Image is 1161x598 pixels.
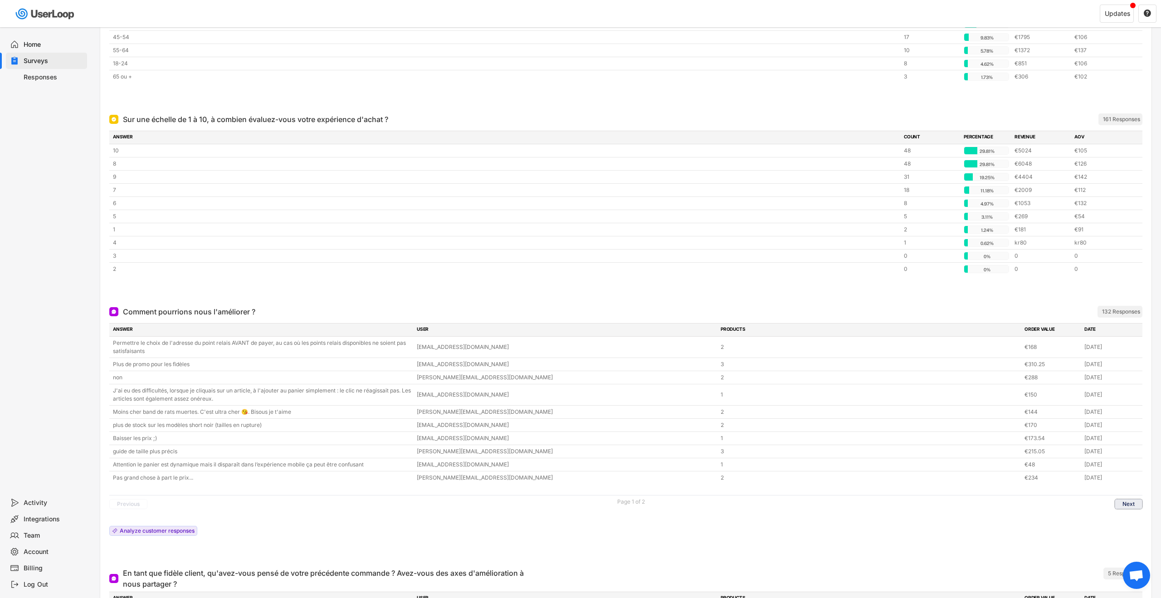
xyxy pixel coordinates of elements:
[966,60,1008,68] div: 4.62%
[113,239,898,247] div: 4
[417,474,715,482] div: [PERSON_NAME][EMAIL_ADDRESS][DOMAIN_NAME]
[904,199,958,207] div: 8
[904,173,958,181] div: 31
[1015,133,1069,142] div: REVENUE
[113,59,898,68] div: 18-24
[1074,212,1129,221] div: €54
[721,343,1019,351] div: 2
[1024,421,1079,429] div: €170
[1084,343,1139,351] div: [DATE]
[113,461,411,469] div: Attention le panier est dynamique mais il disparaît dans l’expérience mobile ça peut être confusant
[1015,147,1069,155] div: €5024
[1015,199,1069,207] div: €1053
[966,73,1008,81] div: 1.73%
[1015,186,1069,194] div: €2009
[721,373,1019,382] div: 2
[721,447,1019,456] div: 3
[966,34,1008,42] div: 9.83%
[1015,46,1069,54] div: €1372
[904,186,958,194] div: 18
[904,160,958,168] div: 48
[1074,46,1129,54] div: €137
[1074,133,1129,142] div: AOV
[113,199,898,207] div: 6
[113,160,898,168] div: 8
[113,434,411,442] div: Baisser les prix ;)
[1015,33,1069,41] div: €1795
[417,447,715,456] div: [PERSON_NAME][EMAIL_ADDRESS][DOMAIN_NAME]
[966,239,1008,247] div: 0.62%
[1123,562,1150,589] a: Ouvrir le chat
[1074,33,1129,41] div: €106
[1015,160,1069,168] div: €6048
[966,173,1008,181] div: 19.25%
[1024,326,1079,334] div: ORDER VALUE
[1084,360,1139,368] div: [DATE]
[966,160,1008,168] div: 29.81%
[113,33,898,41] div: 45-54
[721,360,1019,368] div: 3
[904,147,958,155] div: 48
[966,186,1008,195] div: 11.18%
[1074,239,1129,247] div: kr80
[1024,343,1079,351] div: €168
[1074,160,1129,168] div: €126
[1015,173,1069,181] div: €4404
[721,434,1019,442] div: 1
[1015,73,1069,81] div: €306
[966,265,1008,274] div: 0%
[1084,421,1139,429] div: [DATE]
[1024,474,1079,482] div: €234
[617,499,645,505] div: Page 1 of 2
[1074,265,1129,273] div: 0
[417,408,715,416] div: [PERSON_NAME][EMAIL_ADDRESS][DOMAIN_NAME]
[1074,59,1129,68] div: €106
[1074,186,1129,194] div: €112
[966,252,1008,260] div: 0%
[1074,73,1129,81] div: €102
[123,568,531,589] div: En tant que fidèle client, qu'avez-vous pensé de votre précédente commande ? Avez-vous des axes d...
[24,548,83,556] div: Account
[721,461,1019,469] div: 1
[113,173,898,181] div: 9
[1015,59,1069,68] div: €851
[417,434,715,442] div: [EMAIL_ADDRESS][DOMAIN_NAME]
[1074,252,1129,260] div: 0
[113,265,898,273] div: 2
[113,360,411,368] div: Plus de promo pour les fidèles
[966,213,1008,221] div: 3.11%
[1084,326,1139,334] div: DATE
[1015,265,1069,273] div: 0
[904,73,958,81] div: 3
[113,408,411,416] div: Moins cher band de rats muertes. C'est ultra cher 😘. Bisous je t'aime
[109,499,147,509] button: Previous
[113,373,411,382] div: non
[721,391,1019,399] div: 1
[24,564,83,573] div: Billing
[721,421,1019,429] div: 2
[904,265,958,273] div: 0
[1084,461,1139,469] div: [DATE]
[1015,239,1069,247] div: kr80
[1103,116,1140,123] div: 161 Responses
[1102,308,1140,315] div: 132 Responses
[1074,199,1129,207] div: €132
[1084,474,1139,482] div: [DATE]
[417,343,715,351] div: [EMAIL_ADDRESS][DOMAIN_NAME]
[904,59,958,68] div: 8
[417,461,715,469] div: [EMAIL_ADDRESS][DOMAIN_NAME]
[24,57,83,65] div: Surveys
[1015,225,1069,234] div: €181
[1084,373,1139,382] div: [DATE]
[113,474,411,482] div: Pas grand chose à part le prix...
[113,133,898,142] div: ANSWER
[24,531,83,540] div: Team
[721,474,1019,482] div: 2
[966,226,1008,234] div: 1.24%
[24,73,83,82] div: Responses
[1024,373,1079,382] div: €288
[1084,447,1139,456] div: [DATE]
[1074,147,1129,155] div: €105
